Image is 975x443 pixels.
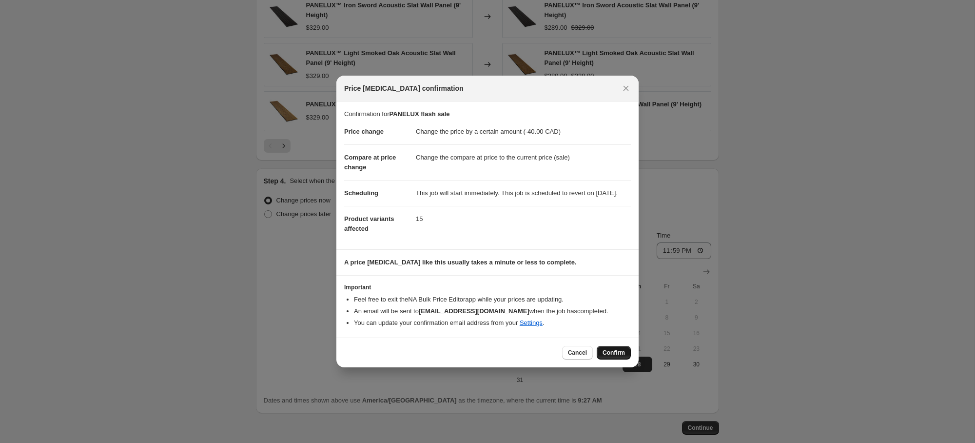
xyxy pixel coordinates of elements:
[416,144,631,170] dd: Change the compare at price to the current price (sale)
[562,346,593,360] button: Cancel
[419,307,529,315] b: [EMAIL_ADDRESS][DOMAIN_NAME]
[389,110,449,118] b: PANELUX flash sale
[344,128,384,135] span: Price change
[520,319,543,326] a: Settings
[416,206,631,232] dd: 15
[344,283,631,291] h3: Important
[344,109,631,119] p: Confirmation for
[344,189,378,197] span: Scheduling
[344,83,464,93] span: Price [MEDICAL_DATA] confirmation
[416,180,631,206] dd: This job will start immediately. This job is scheduled to revert on [DATE].
[344,215,394,232] span: Product variants affected
[603,349,625,357] span: Confirm
[354,318,631,328] li: You can update your confirmation email address from your .
[416,119,631,144] dd: Change the price by a certain amount (-40.00 CAD)
[344,154,396,171] span: Compare at price change
[597,346,631,360] button: Confirm
[344,259,577,266] b: A price [MEDICAL_DATA] like this usually takes a minute or less to complete.
[619,81,633,95] button: Close
[568,349,587,357] span: Cancel
[354,306,631,316] li: An email will be sent to when the job has completed .
[354,295,631,304] li: Feel free to exit the NA Bulk Price Editor app while your prices are updating.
